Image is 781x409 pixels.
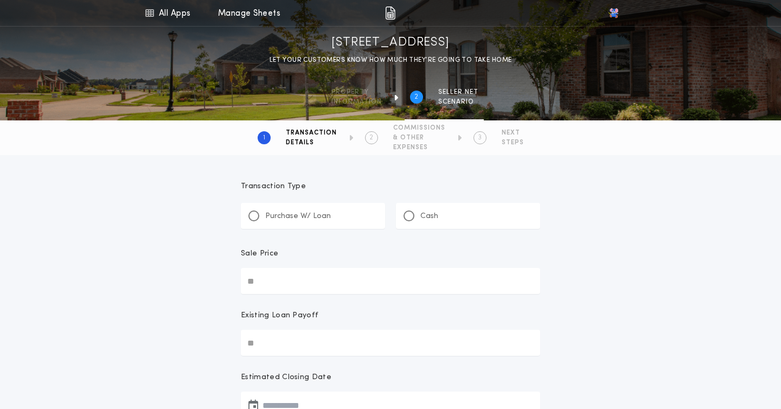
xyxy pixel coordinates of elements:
[502,129,524,137] span: NEXT
[241,181,540,192] p: Transaction Type
[438,88,478,97] span: SELLER NET
[393,133,445,142] span: & OTHER
[438,98,478,106] span: SCENARIO
[420,211,438,222] p: Cash
[263,133,265,142] h2: 1
[241,330,540,356] input: Existing Loan Payoff
[331,88,382,97] span: Property
[393,124,445,132] span: COMMISSIONS
[331,34,450,52] h1: [STREET_ADDRESS]
[331,98,382,106] span: information
[286,138,337,147] span: DETAILS
[369,133,373,142] h2: 2
[385,7,395,20] img: img
[241,248,278,259] p: Sale Price
[393,143,445,152] span: EXPENSES
[502,138,524,147] span: STEPS
[286,129,337,137] span: TRANSACTION
[241,268,540,294] input: Sale Price
[270,55,512,66] p: LET YOUR CUSTOMERS KNOW HOW MUCH THEY’RE GOING TO TAKE HOME
[608,8,619,18] img: vs-icon
[478,133,482,142] h2: 3
[241,310,318,321] p: Existing Loan Payoff
[265,211,331,222] p: Purchase W/ Loan
[414,93,418,101] h2: 2
[241,372,540,383] p: Estimated Closing Date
